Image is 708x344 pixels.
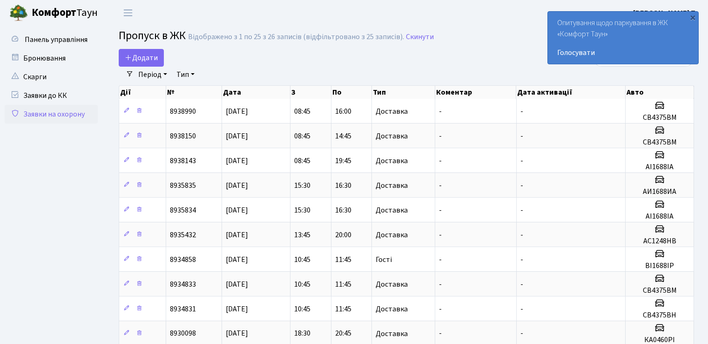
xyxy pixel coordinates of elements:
span: 8938150 [170,131,196,141]
span: 08:45 [294,156,310,166]
a: Тип [173,67,198,83]
span: Таун [32,5,98,21]
span: 8935432 [170,230,196,240]
div: Відображено з 1 по 25 з 26 записів (відфільтровано з 25 записів). [188,33,404,41]
span: 15:30 [294,205,310,215]
h5: ВІ1688ІР [629,261,690,270]
span: - [439,304,442,314]
span: 16:30 [335,180,351,191]
span: - [520,106,523,117]
span: 16:00 [335,106,351,117]
span: 19:45 [335,156,351,166]
span: Доставка [376,305,408,313]
span: Доставка [376,330,408,337]
span: 15:30 [294,180,310,191]
span: 11:45 [335,304,351,314]
span: 14:45 [335,131,351,141]
span: Пропуск в ЖК [119,28,186,44]
span: 10:45 [294,304,310,314]
span: 10:45 [294,279,310,289]
button: Переключити навігацію [116,5,140,21]
h5: АИ1688ИА [629,187,690,196]
span: [DATE] [226,180,248,191]
span: 8934833 [170,279,196,289]
span: 8930098 [170,329,196,339]
span: - [520,329,523,339]
div: × [688,13,697,22]
a: [PERSON_NAME] Т. [633,7,697,19]
span: - [439,156,442,166]
span: [DATE] [226,156,248,166]
span: Доставка [376,182,408,189]
span: Доставка [376,206,408,214]
span: - [520,205,523,215]
span: [DATE] [226,279,248,289]
span: 10:45 [294,255,310,265]
span: - [439,180,442,191]
a: Період [135,67,171,83]
a: Додати [119,49,164,67]
h5: АІ1688ІА [629,163,690,172]
th: Дата активації [516,86,626,99]
span: [DATE] [226,205,248,215]
a: Скинути [406,33,434,41]
th: Дії [119,86,166,99]
span: 20:00 [335,230,351,240]
span: - [520,180,523,191]
span: - [439,230,442,240]
span: - [520,304,523,314]
th: Тип [372,86,435,99]
span: - [520,255,523,265]
span: 8935834 [170,205,196,215]
b: [PERSON_NAME] Т. [633,8,697,18]
span: Доставка [376,281,408,288]
span: 18:30 [294,329,310,339]
a: Заявки на охорону [5,105,98,124]
span: 11:45 [335,279,351,289]
span: 20:45 [335,329,351,339]
h5: СВ4375ВН [629,311,690,320]
span: 16:30 [335,205,351,215]
span: 13:45 [294,230,310,240]
span: - [439,329,442,339]
a: Панель управління [5,30,98,49]
span: Доставка [376,132,408,140]
span: 8934858 [170,255,196,265]
th: Дата [222,86,290,99]
b: Комфорт [32,5,76,20]
span: - [439,279,442,289]
span: - [439,131,442,141]
span: - [439,255,442,265]
h5: СВ4375ВМ [629,286,690,295]
a: Голосувати [557,47,689,58]
span: - [520,230,523,240]
h5: СВ4375ВМ [629,113,690,122]
span: 08:45 [294,131,310,141]
th: Авто [626,86,694,99]
div: Опитування щодо паркування в ЖК «Комфорт Таун» [548,12,698,64]
span: [DATE] [226,255,248,265]
span: Додати [125,53,158,63]
span: - [439,205,442,215]
th: № [166,86,222,99]
span: Доставка [376,157,408,165]
span: [DATE] [226,131,248,141]
span: Панель управління [25,34,88,45]
th: З [290,86,331,99]
h5: АІ1688ІА [629,212,690,221]
span: [DATE] [226,329,248,339]
span: 08:45 [294,106,310,117]
span: - [439,106,442,117]
a: Бронювання [5,49,98,68]
th: По [331,86,372,99]
span: 11:45 [335,255,351,265]
span: - [520,131,523,141]
span: Гості [376,256,392,263]
span: Доставка [376,108,408,115]
a: Заявки до КК [5,86,98,105]
h5: АС1248НВ [629,237,690,246]
span: [DATE] [226,304,248,314]
span: [DATE] [226,230,248,240]
span: Доставка [376,231,408,239]
span: - [520,279,523,289]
